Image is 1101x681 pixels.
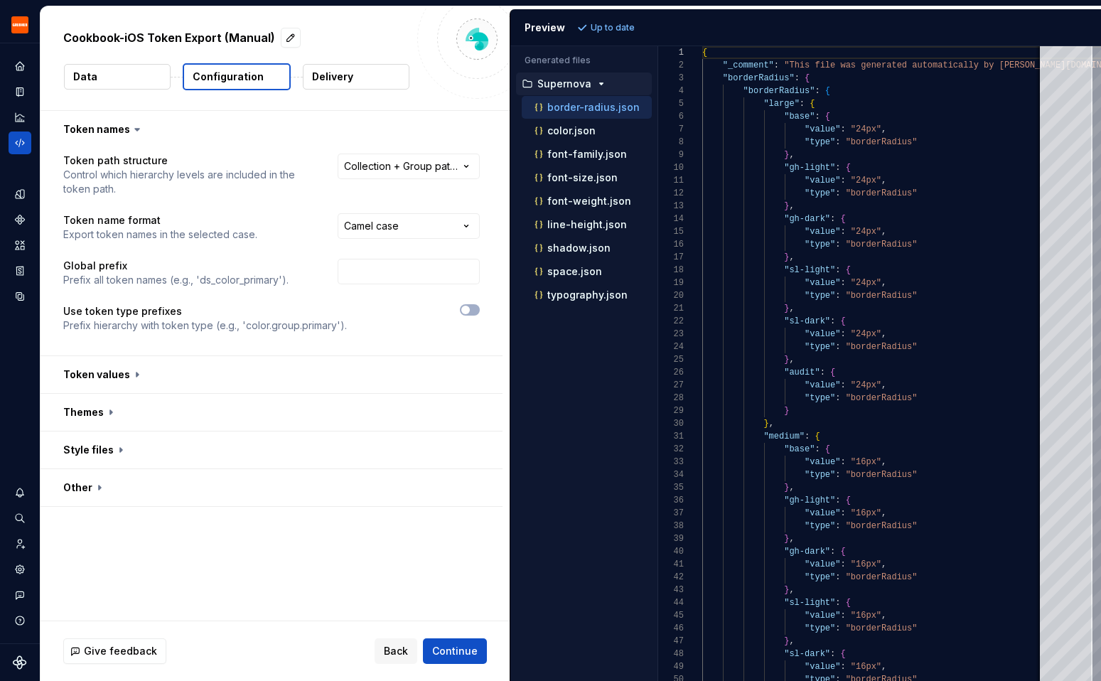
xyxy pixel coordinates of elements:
[830,316,835,326] span: :
[835,598,840,608] span: :
[63,29,275,46] p: Cookbook-iOS Token Export (Manual)
[835,521,840,531] span: :
[522,123,652,139] button: color.json
[845,265,850,275] span: {
[840,316,845,326] span: {
[805,623,835,633] span: "type"
[835,137,840,147] span: :
[183,63,291,90] button: Configuration
[522,170,652,186] button: font-size.json
[658,622,684,635] div: 46
[9,132,31,154] a: Code automation
[9,507,31,530] div: Search ⌘K
[525,21,565,35] div: Preview
[658,507,684,520] div: 37
[840,649,845,659] span: {
[9,106,31,129] a: Analytics
[522,146,652,162] button: font-family.json
[432,644,478,658] span: Continue
[815,86,820,96] span: :
[743,86,815,96] span: "borderRadius"
[835,291,840,301] span: :
[784,150,789,160] span: }
[658,59,684,72] div: 2
[658,609,684,622] div: 45
[830,368,835,377] span: {
[658,571,684,584] div: 42
[835,240,840,250] span: :
[547,195,631,207] p: font-weight.json
[851,380,881,390] span: "24px"
[784,368,820,377] span: "audit"
[784,252,789,262] span: }
[63,304,347,318] p: Use token type prefixes
[13,655,27,670] a: Supernova Logo
[881,227,886,237] span: ,
[193,70,264,84] p: Configuration
[9,208,31,231] div: Components
[547,149,627,160] p: font-family.json
[881,457,886,467] span: ,
[805,188,835,198] span: "type"
[658,404,684,417] div: 29
[805,278,840,288] span: "value"
[830,649,835,659] span: :
[820,368,825,377] span: :
[658,72,684,85] div: 3
[835,623,840,633] span: :
[845,521,917,531] span: "borderRadius"
[825,444,830,454] span: {
[658,302,684,315] div: 21
[658,443,684,456] div: 32
[789,534,794,544] span: ,
[840,124,845,134] span: :
[794,73,799,83] span: :
[805,393,835,403] span: "type"
[658,251,684,264] div: 17
[789,150,794,160] span: ,
[522,240,652,256] button: shadow.json
[9,285,31,308] a: Data sources
[9,259,31,282] div: Storybook stories
[9,55,31,77] a: Home
[881,380,886,390] span: ,
[805,572,835,582] span: "type"
[658,46,684,59] div: 1
[658,366,684,379] div: 26
[830,547,835,557] span: :
[522,100,652,115] button: border-radius.json
[423,638,487,664] button: Continue
[805,470,835,480] span: "type"
[547,289,628,301] p: typography.json
[840,329,845,339] span: :
[522,287,652,303] button: typography.json
[525,55,643,66] p: Generated files
[9,80,31,103] a: Documentation
[9,584,31,606] button: Contact support
[845,137,917,147] span: "borderRadius"
[815,444,820,454] span: :
[840,547,845,557] span: {
[763,419,768,429] span: }
[851,176,881,186] span: "24px"
[851,508,881,518] span: "16px"
[784,406,789,416] span: }
[784,163,835,173] span: "gh-light"
[63,318,347,333] p: Prefix hierarchy with token type (e.g., 'color.group.primary').
[815,431,820,441] span: {
[537,78,591,90] p: Supernova
[9,532,31,555] div: Invite team
[881,124,886,134] span: ,
[845,163,850,173] span: {
[658,187,684,200] div: 12
[851,124,881,134] span: "24px"
[723,60,774,70] span: "_comment"
[547,125,596,136] p: color.json
[881,662,886,672] span: ,
[851,329,881,339] span: "24px"
[825,86,830,96] span: {
[658,353,684,366] div: 25
[658,289,684,302] div: 20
